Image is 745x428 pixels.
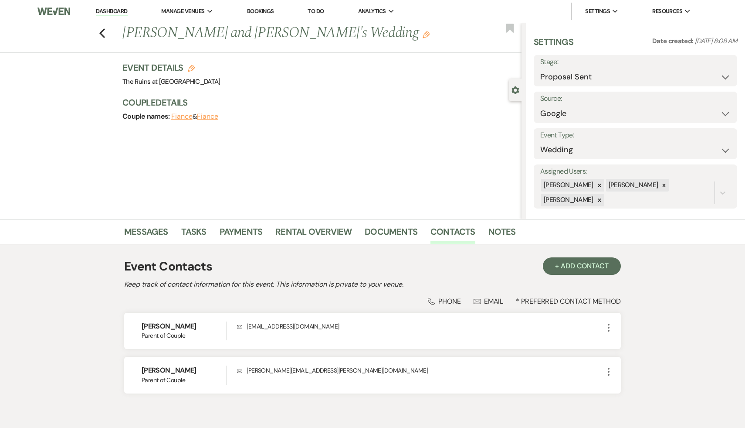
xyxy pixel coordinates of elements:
a: Documents [365,225,417,244]
a: Payments [220,225,263,244]
span: Resources [652,7,682,16]
button: Edit [423,31,430,38]
label: Stage: [540,56,731,68]
div: Email [474,297,504,306]
h1: Event Contacts [124,257,212,276]
h3: Settings [534,36,573,55]
h2: Keep track of contact information for this event. This information is private to your venue. [124,279,621,290]
a: Messages [124,225,168,244]
button: + Add Contact [543,257,621,275]
span: [DATE] 8:08 AM [695,37,737,45]
button: Fiance [197,113,218,120]
button: Close lead details [511,86,519,94]
a: Notes [488,225,516,244]
div: * Preferred Contact Method [124,297,621,306]
a: Bookings [247,7,274,15]
p: [EMAIL_ADDRESS][DOMAIN_NAME] [237,322,603,331]
div: Phone [428,297,461,306]
p: [PERSON_NAME][EMAIL_ADDRESS][PERSON_NAME][DOMAIN_NAME] [237,366,603,375]
a: To Do [308,7,324,15]
span: & [171,112,218,121]
span: Manage Venues [161,7,204,16]
a: Tasks [181,225,207,244]
span: Couple names: [122,112,171,121]
label: Source: [540,92,731,105]
span: The Ruins at [GEOGRAPHIC_DATA] [122,77,220,86]
span: Date created: [652,37,695,45]
div: [PERSON_NAME] [606,179,660,192]
span: Parent of Couple [142,331,227,340]
span: Settings [585,7,610,16]
img: Weven Logo [37,2,71,21]
h3: Event Details [122,62,220,74]
label: Assigned Users: [540,165,731,178]
div: [PERSON_NAME] [541,194,595,206]
a: Contacts [430,225,475,244]
span: Parent of Couple [142,376,227,385]
button: Fiance [171,113,193,120]
h3: Couple Details [122,96,513,109]
h1: [PERSON_NAME] and [PERSON_NAME]'s Wedding [122,23,438,44]
h6: [PERSON_NAME] [142,366,227,375]
a: Dashboard [96,7,127,16]
div: [PERSON_NAME] [541,179,595,192]
span: Analytics [358,7,386,16]
a: Rental Overview [275,225,352,244]
label: Event Type: [540,129,731,142]
h6: [PERSON_NAME] [142,322,227,331]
